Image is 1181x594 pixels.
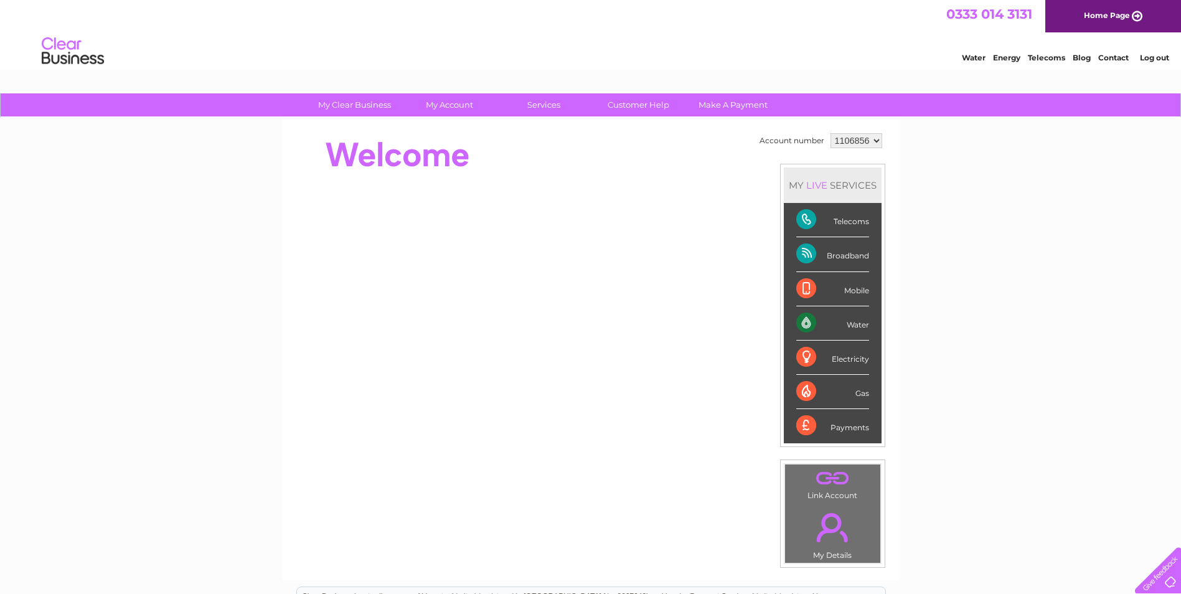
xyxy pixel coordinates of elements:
div: Clear Business is a trading name of Verastar Limited (registered in [GEOGRAPHIC_DATA] No. 3667643... [297,7,885,60]
a: Energy [993,53,1020,62]
div: MY SERVICES [784,167,882,203]
td: Link Account [784,464,881,503]
td: Account number [756,130,827,151]
a: My Account [398,93,501,116]
a: Make A Payment [682,93,784,116]
img: logo.png [41,32,105,70]
a: My Clear Business [303,93,406,116]
div: Mobile [796,272,869,306]
a: Telecoms [1028,53,1065,62]
a: Customer Help [587,93,690,116]
a: . [788,468,877,489]
div: Gas [796,375,869,409]
a: . [788,506,877,549]
a: Blog [1073,53,1091,62]
div: LIVE [804,179,830,191]
div: Payments [796,409,869,443]
a: Contact [1098,53,1129,62]
div: Water [796,306,869,341]
div: Broadband [796,237,869,271]
a: Services [492,93,595,116]
div: Telecoms [796,203,869,237]
a: Log out [1140,53,1169,62]
td: My Details [784,502,881,563]
div: Electricity [796,341,869,375]
a: Water [962,53,986,62]
a: 0333 014 3131 [946,6,1032,22]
